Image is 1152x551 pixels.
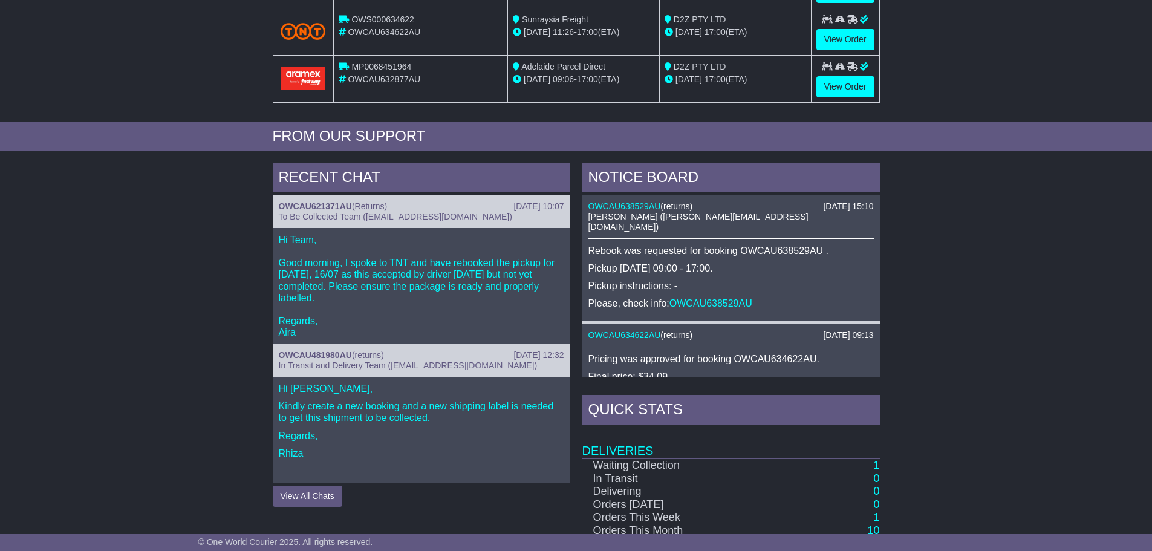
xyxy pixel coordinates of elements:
span: © One World Courier 2025. All rights reserved. [198,537,373,547]
td: Delivering [582,485,763,498]
p: Hi [PERSON_NAME], [279,383,564,394]
a: OWCAU638529AU [588,201,661,211]
span: [DATE] [675,74,702,84]
span: [PERSON_NAME] ([PERSON_NAME][EMAIL_ADDRESS][DOMAIN_NAME]) [588,212,809,232]
p: Rebook was requested for booking OWCAU638529AU . [588,245,874,256]
span: returns [663,330,690,340]
div: [DATE] 12:32 [513,350,564,360]
a: 0 [873,485,879,497]
span: Sunraysia Freight [522,15,588,24]
td: Deliveries [582,428,880,458]
a: 0 [873,472,879,484]
div: Quick Stats [582,395,880,428]
span: MP0068451964 [351,62,411,71]
td: Waiting Collection [582,458,763,472]
div: ( ) [279,350,564,360]
img: Aramex.png [281,67,326,90]
p: Kindly create a new booking and a new shipping label is needed to get this shipment to be collected. [279,400,564,423]
img: TNT_Domestic.png [281,23,326,39]
div: NOTICE BOARD [582,163,880,195]
span: 11:26 [553,27,574,37]
span: [DATE] [675,27,702,37]
div: [DATE] 10:07 [513,201,564,212]
span: Returns [355,201,385,211]
a: View Order [816,76,874,97]
p: Hi Team, Good morning, I spoke to TNT and have rebooked the pickup for [DATE], 16/07 as this acce... [279,234,564,339]
p: Pickup instructions: - [588,280,874,292]
a: OWCAU621371AU [279,201,352,211]
span: OWS000634622 [351,15,414,24]
span: In Transit and Delivery Team ([EMAIL_ADDRESS][DOMAIN_NAME]) [279,360,538,370]
a: 0 [873,498,879,510]
div: [DATE] 15:10 [823,201,873,212]
a: 1 [873,511,879,523]
span: OWCAU634622AU [348,27,420,37]
td: Orders This Month [582,524,763,538]
p: Pricing was approved for booking OWCAU634622AU. [588,353,874,365]
div: - (ETA) [513,73,654,86]
div: ( ) [279,201,564,212]
span: 17:00 [577,74,598,84]
span: returns [663,201,690,211]
a: View Order [816,29,874,50]
td: Orders [DATE] [582,498,763,512]
span: [DATE] [524,27,550,37]
a: 10 [867,524,879,536]
p: Regards, [279,430,564,442]
a: OWCAU481980AU [279,350,352,360]
td: Orders This Week [582,511,763,524]
span: [DATE] [524,74,550,84]
p: Final price: $34.09. [588,371,874,382]
div: (ETA) [665,26,806,39]
div: ( ) [588,201,874,212]
span: D2Z PTY LTD [674,15,726,24]
span: 17:00 [705,27,726,37]
td: In Transit [582,472,763,486]
div: - (ETA) [513,26,654,39]
p: Rhiza [279,448,564,459]
span: 17:00 [705,74,726,84]
div: FROM OUR SUPPORT [273,128,880,145]
span: To Be Collected Team ([EMAIL_ADDRESS][DOMAIN_NAME]) [279,212,512,221]
span: 17:00 [577,27,598,37]
span: D2Z PTY LTD [674,62,726,71]
p: Please, check info: [588,298,874,309]
button: View All Chats [273,486,342,507]
span: 09:06 [553,74,574,84]
div: ( ) [588,330,874,341]
a: 1 [873,459,879,471]
p: Pickup [DATE] 09:00 - 17:00. [588,262,874,274]
div: RECENT CHAT [273,163,570,195]
div: [DATE] 09:13 [823,330,873,341]
span: OWCAU632877AU [348,74,420,84]
div: (ETA) [665,73,806,86]
a: OWCAU638529AU [669,298,752,308]
a: OWCAU634622AU [588,330,661,340]
span: Adelaide Parcel Direct [521,62,605,71]
span: returns [355,350,382,360]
